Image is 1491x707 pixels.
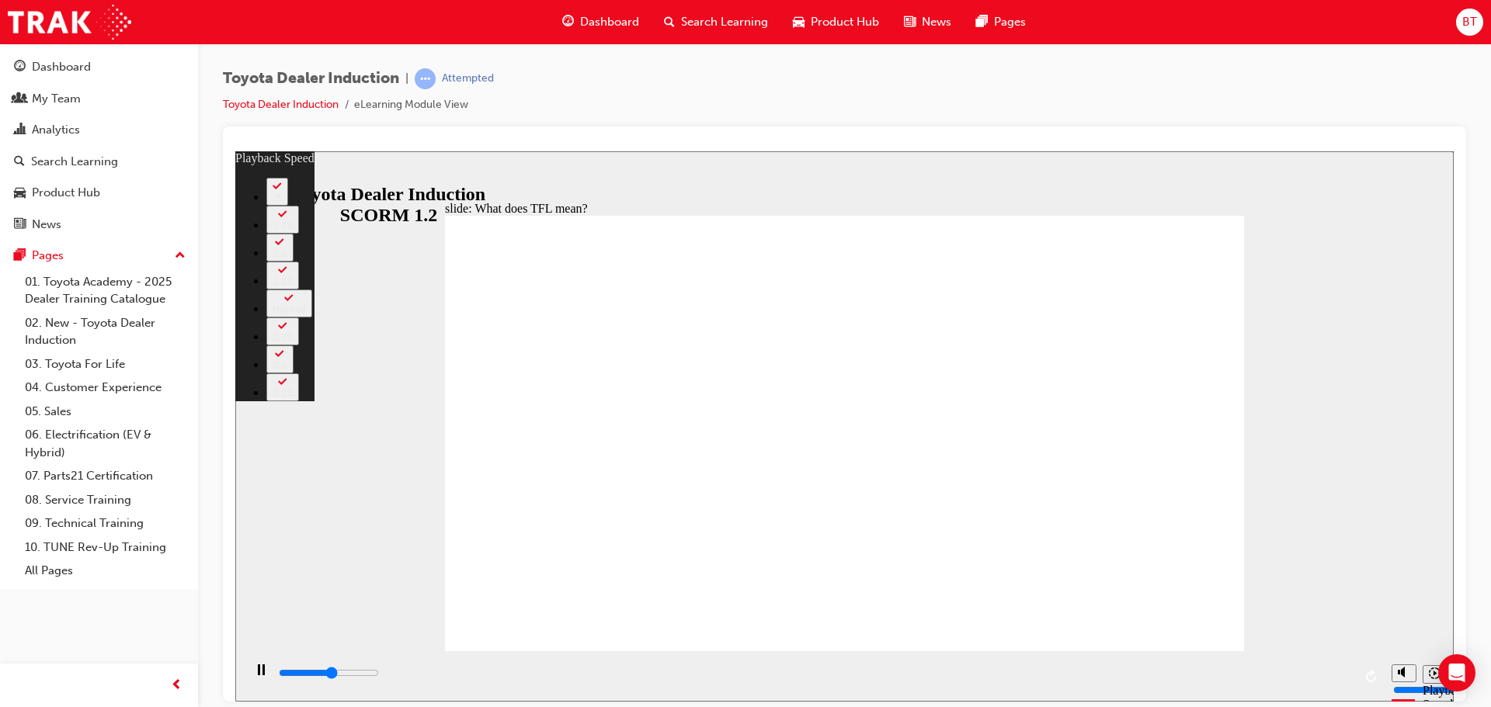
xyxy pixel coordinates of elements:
div: Product Hub [32,184,100,202]
img: Trak [8,5,131,40]
span: prev-icon [171,676,182,695]
span: car-icon [14,186,26,200]
div: News [32,216,61,234]
button: DashboardMy TeamAnalyticsSearch LearningProduct HubNews [6,50,192,241]
div: misc controls [1149,500,1211,550]
div: Pages [32,247,64,265]
span: news-icon [904,12,916,32]
a: All Pages [19,559,192,583]
button: Mute (Ctrl+Alt+M) [1156,513,1181,531]
div: playback controls [8,500,1149,550]
span: guage-icon [14,61,26,75]
div: My Team [32,90,81,108]
span: search-icon [14,155,25,169]
div: Open Intercom Messenger [1438,654,1475,691]
button: Pages [6,241,192,270]
a: 09. Technical Training [19,511,192,535]
span: up-icon [175,246,186,266]
span: pages-icon [976,12,988,32]
span: learningRecordVerb_ATTEMPT-icon [415,68,436,89]
button: Pause (Ctrl+Alt+P) [8,512,34,539]
input: slide progress [43,515,144,528]
button: Replay (Ctrl+Alt+R) [1125,514,1149,537]
input: volume [1158,532,1258,545]
a: news-iconNews [891,6,964,38]
a: 08. Service Training [19,488,192,512]
button: Playback speed [1187,514,1211,532]
a: 06. Electrification (EV & Hybrid) [19,423,192,464]
div: Playback Speed [1187,532,1211,560]
a: 04. Customer Experience [19,376,192,400]
button: BT [1456,9,1483,36]
a: 03. Toyota For Life [19,352,192,376]
span: chart-icon [14,123,26,137]
a: Product Hub [6,178,192,207]
button: 2 [31,26,53,54]
span: guage-icon [562,12,574,32]
span: Product Hub [811,13,879,31]
a: Search Learning [6,147,192,176]
a: 01. Toyota Academy - 2025 Dealer Training Catalogue [19,270,192,311]
div: Search Learning [31,153,118,171]
a: 10. TUNE Rev-Up Training [19,535,192,560]
li: eLearning Module View [354,96,468,114]
span: | [405,70,408,88]
span: News [922,13,951,31]
a: pages-iconPages [964,6,1038,38]
span: news-icon [14,218,26,232]
span: search-icon [664,12,675,32]
div: 2 [37,40,47,52]
span: Pages [994,13,1026,31]
span: Toyota Dealer Induction [223,70,399,88]
a: Analytics [6,116,192,144]
a: 05. Sales [19,400,192,424]
a: 02. New - Toyota Dealer Induction [19,311,192,352]
a: search-iconSearch Learning [652,6,780,38]
span: Search Learning [681,13,768,31]
span: people-icon [14,92,26,106]
div: Analytics [32,121,80,139]
a: car-iconProduct Hub [780,6,891,38]
span: pages-icon [14,249,26,263]
span: BT [1462,13,1477,31]
a: 07. Parts21 Certification [19,464,192,488]
a: guage-iconDashboard [550,6,652,38]
a: My Team [6,85,192,113]
span: car-icon [793,12,805,32]
div: Attempted [442,71,494,86]
a: News [6,210,192,239]
span: Dashboard [580,13,639,31]
a: Dashboard [6,53,192,81]
a: Toyota Dealer Induction [223,98,339,111]
div: Dashboard [32,58,91,76]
